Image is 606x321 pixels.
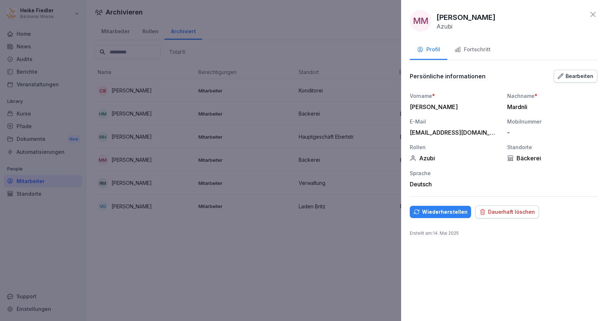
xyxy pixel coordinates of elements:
div: Mobilnummer [507,118,597,125]
div: Bearbeiten [558,72,593,80]
button: Dauerhaft löschen [475,205,539,218]
div: Fortschritt [454,45,491,54]
div: E-Mail [410,118,500,125]
div: Wiederherstellen [413,208,467,216]
button: Wiederherstellen [410,206,471,218]
div: Profil [417,45,440,54]
div: MM [410,10,431,32]
button: Profil [410,40,447,60]
p: Azubi [436,23,452,30]
button: Fortschritt [447,40,498,60]
div: Bäckerei [507,155,597,162]
div: Vorname [410,92,500,100]
p: Erstellt am : 14. Mai 2025 [410,230,597,237]
div: [PERSON_NAME] [410,103,496,110]
div: - [507,129,594,136]
button: Bearbeiten [554,70,597,83]
div: Azubi [410,155,500,162]
p: [PERSON_NAME] [436,12,496,23]
div: Rollen [410,143,500,151]
div: Deutsch [410,181,500,188]
div: Sprache [410,169,500,177]
div: Dauerhaft löschen [479,208,535,216]
p: Persönliche informationen [410,73,486,80]
div: Nachname [507,92,597,100]
div: Standorte [507,143,597,151]
div: Mardnli [507,103,594,110]
div: [EMAIL_ADDRESS][DOMAIN_NAME] [410,129,496,136]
